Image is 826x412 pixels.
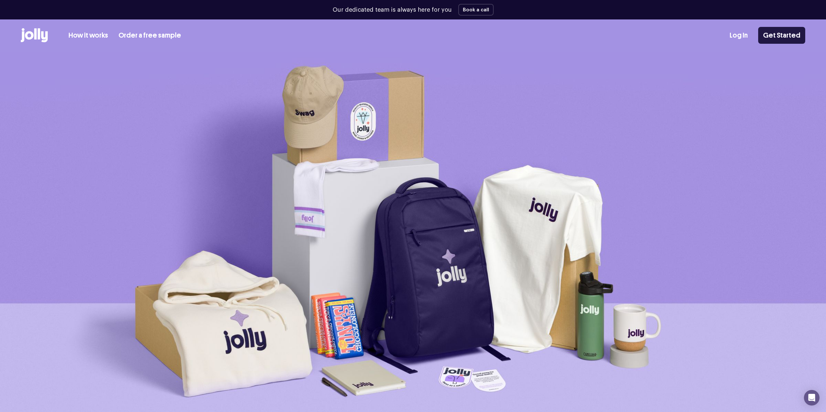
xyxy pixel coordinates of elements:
[68,30,108,41] a: How it works
[758,27,805,44] a: Get Started
[804,390,820,406] div: Open Intercom Messenger
[458,4,494,16] button: Book a call
[333,6,452,14] p: Our dedicated team is always here for you
[118,30,181,41] a: Order a free sample
[730,30,748,41] a: Log In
